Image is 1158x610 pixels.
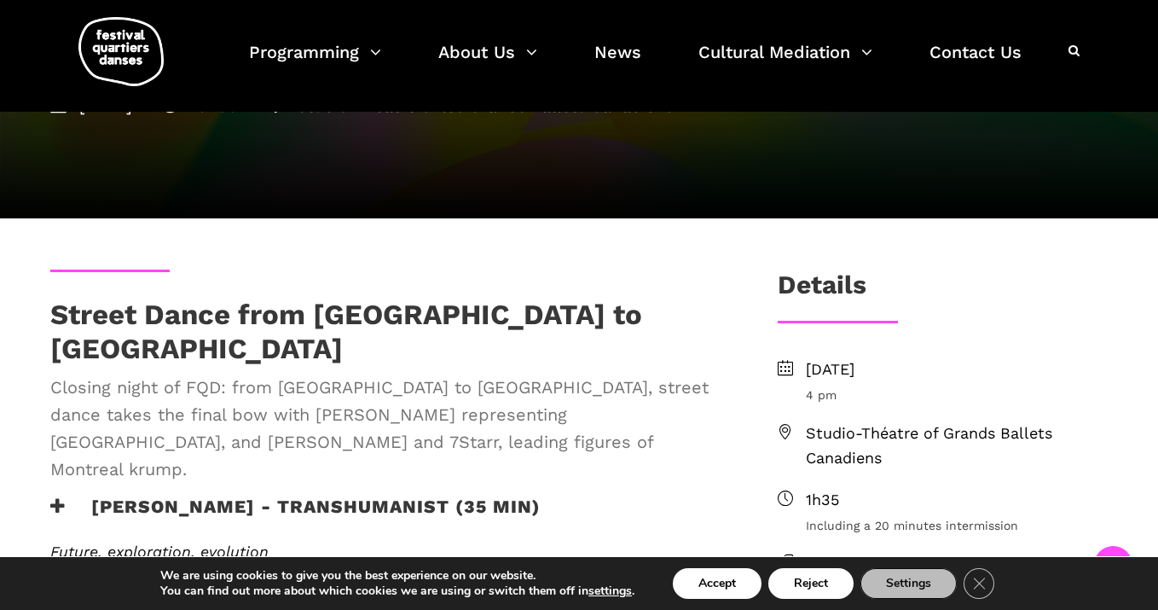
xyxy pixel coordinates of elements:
[50,298,722,365] h1: Street Dance from [GEOGRAPHIC_DATA] to [GEOGRAPHIC_DATA]
[50,543,269,561] span: Future, exploration, evolution
[160,584,634,599] p: You can find out more about which cookies we are using or switch them off in .
[806,421,1108,471] span: Studio-Théatre of Grands Ballets Canadiens
[438,38,537,88] a: About Us
[162,96,238,116] span: 16h00
[860,568,957,599] button: Settings
[50,374,722,483] span: Closing night of FQD: from [GEOGRAPHIC_DATA] to [GEOGRAPHIC_DATA], street dance takes the final b...
[806,488,1108,513] span: 1h35
[50,496,541,538] h3: [PERSON_NAME] - TRANSHUMANIST (35 min)
[778,270,866,312] h3: Details
[78,17,164,86] img: logo-fqd-med
[806,516,1108,535] span: Including a 20 minutes intermission
[806,552,1108,577] span: 49$ - 55$
[50,96,132,116] span: [DATE]
[249,38,381,88] a: Programming
[588,584,632,599] button: settings
[698,38,872,88] a: Cultural Mediation
[929,38,1022,88] a: Contact Us
[806,357,1108,382] span: [DATE]
[768,568,854,599] button: Reject
[964,568,994,599] button: Close GDPR Cookie Banner
[806,386,1108,404] span: 4 pm
[268,96,674,116] span: Studio-Theatre of les Grands Ballets Canadiens
[673,568,761,599] button: Accept
[594,38,641,88] a: News
[160,568,634,584] p: We are using cookies to give you the best experience on our website.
